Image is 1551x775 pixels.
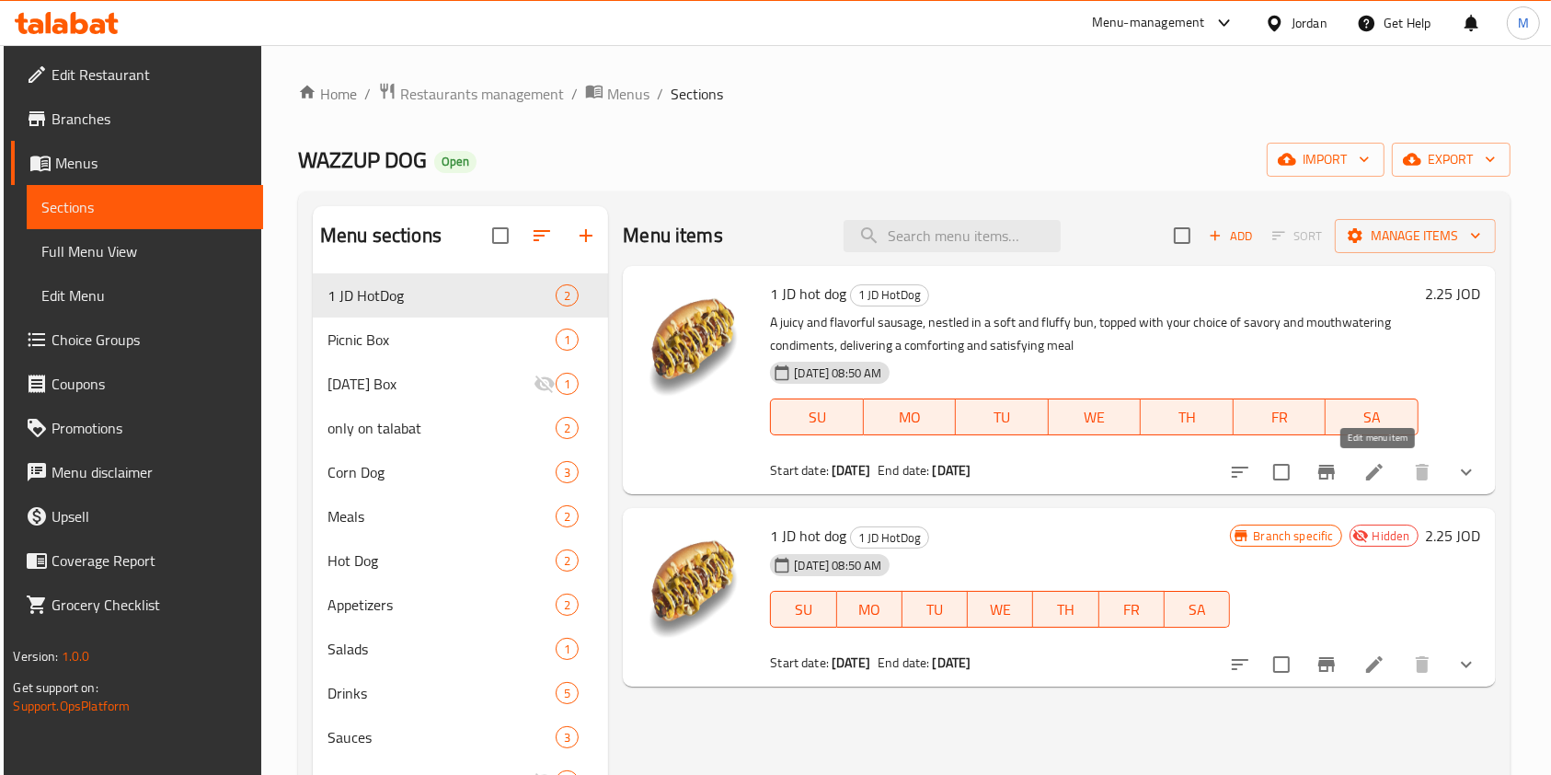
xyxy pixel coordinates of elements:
[1455,461,1477,483] svg: Show Choices
[1033,591,1098,628] button: TH
[1099,591,1165,628] button: FR
[844,220,1061,252] input: search
[787,364,889,382] span: [DATE] 08:50 AM
[327,461,556,483] div: Corn Dog
[770,458,829,482] span: Start date:
[851,284,928,306] span: 1 JD HotDog
[1201,222,1260,250] span: Add item
[313,671,608,715] div: Drinks5
[556,284,579,307] div: items
[968,591,1033,628] button: WE
[557,552,578,570] span: 2
[1107,596,1157,623] span: FR
[313,273,608,318] div: 1 JD HotDog2
[378,82,564,106] a: Restaurants management
[770,651,829,675] span: Start date:
[1218,642,1262,687] button: sort-choices
[1350,225,1481,248] span: Manage items
[313,627,608,671] div: Salads1
[557,287,578,305] span: 2
[52,594,248,616] span: Grocery Checklist
[1262,645,1301,684] span: Select to update
[1304,642,1349,687] button: Branch-specific-item
[313,715,608,759] div: Sauces3
[557,420,578,437] span: 2
[878,651,929,675] span: End date:
[963,404,1040,431] span: TU
[878,458,929,482] span: End date:
[327,549,556,572] span: Hot Dog
[1426,523,1481,549] h6: 2.25 JOD
[556,726,579,748] div: items
[55,152,248,174] span: Menus
[11,583,263,627] a: Grocery Checklist
[571,83,578,105] li: /
[850,526,929,549] div: 1 JD HotDog
[13,676,98,700] span: Get support on:
[564,214,608,258] button: Add section
[770,280,846,307] span: 1 JD hot dog
[11,494,263,538] a: Upsell
[585,82,649,106] a: Menus
[11,362,263,406] a: Coupons
[364,83,371,105] li: /
[556,461,579,483] div: items
[556,638,579,660] div: items
[298,82,1511,106] nav: breadcrumb
[52,461,248,483] span: Menu disclaimer
[520,214,564,258] span: Sort sections
[327,505,556,527] span: Meals
[557,376,578,393] span: 1
[1262,453,1301,492] span: Select to update
[638,281,755,399] img: 1 JD hot dog
[27,185,263,229] a: Sections
[1267,143,1384,177] button: import
[11,450,263,494] a: Menu disclaimer
[557,596,578,614] span: 2
[1455,654,1477,676] svg: Show Choices
[327,638,556,660] span: Salads
[327,594,556,616] span: Appetizers
[327,682,556,704] span: Drinks
[1260,222,1335,250] span: Select section first
[327,373,534,395] div: Ramadan Box
[313,318,608,362] div: Picnic Box1
[910,596,960,623] span: TU
[1241,404,1318,431] span: FR
[607,83,649,105] span: Menus
[556,682,579,704] div: items
[1049,399,1141,435] button: WE
[1092,12,1205,34] div: Menu-management
[1163,216,1201,255] span: Select section
[62,644,90,668] span: 1.0.0
[1426,281,1481,307] h6: 2.25 JOD
[778,596,829,623] span: SU
[1407,148,1496,171] span: export
[52,108,248,130] span: Branches
[871,404,948,431] span: MO
[557,464,578,481] span: 3
[11,52,263,97] a: Edit Restaurant
[52,549,248,572] span: Coverage Report
[556,373,579,395] div: items
[1246,527,1340,545] span: Branch specific
[1206,226,1256,247] span: Add
[770,399,863,435] button: SU
[298,139,427,180] span: WAZZUP DOG
[1292,13,1327,33] div: Jordan
[327,417,556,439] span: only on talabat
[844,596,895,623] span: MO
[1518,13,1529,33] span: M
[41,284,248,307] span: Edit Menu
[556,505,579,527] div: items
[313,362,608,406] div: [DATE] Box1
[13,644,58,668] span: Version:
[1141,399,1233,435] button: TH
[27,273,263,318] a: Edit Menu
[320,222,442,249] h2: Menu sections
[557,685,578,702] span: 5
[657,83,663,105] li: /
